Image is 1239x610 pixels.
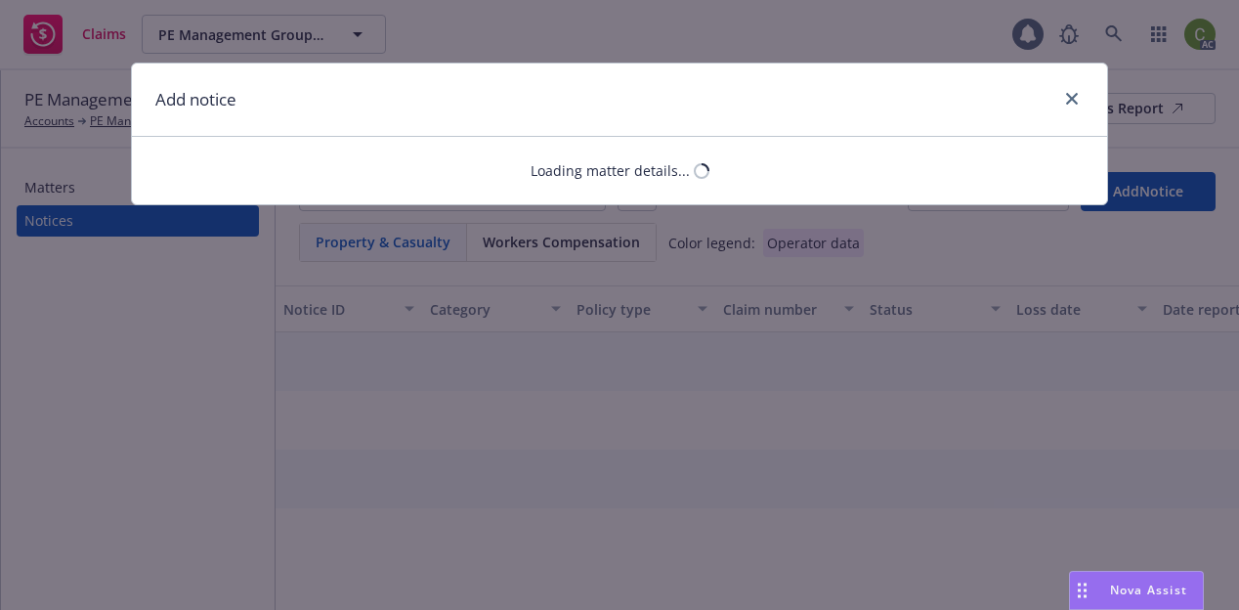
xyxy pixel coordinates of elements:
div: Drag to move [1070,572,1094,609]
button: Nova Assist [1069,571,1204,610]
div: Loading matter details... [531,160,690,181]
span: Nova Assist [1110,582,1187,598]
a: close [1060,87,1084,110]
h1: Add notice [155,87,236,112]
